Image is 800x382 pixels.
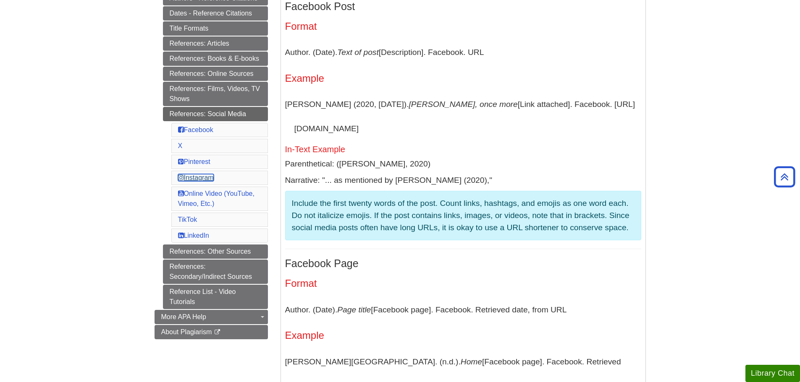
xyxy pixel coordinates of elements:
a: About Plagiarism [155,325,268,339]
a: Dates - Reference Citations [163,6,268,21]
a: Reference List - Video Tutorials [163,285,268,309]
a: References: Other Sources [163,244,268,259]
a: Title Formats [163,21,268,36]
p: Include the first twenty words of the post. Count links, hashtags, and emojis as one word each. D... [292,197,635,234]
i: [PERSON_NAME], once more [409,100,518,109]
h3: Facebook Page [285,257,641,270]
a: TikTok [178,216,197,223]
i: This link opens in a new window [214,330,221,335]
h4: Example [285,73,641,84]
a: LinkedIn [178,232,210,239]
h5: In-Text Example [285,145,641,154]
i: Text of post [337,48,379,57]
h4: Format [285,21,641,32]
a: More APA Help [155,310,268,324]
a: References: Secondary/Indirect Sources [163,260,268,284]
span: About Plagiarism [161,328,212,335]
a: Pinterest [178,158,210,165]
button: Library Chat [745,365,800,382]
a: References: Films, Videos, TV Shows [163,82,268,106]
p: Parenthetical: ([PERSON_NAME], 2020) [285,158,641,170]
p: Author. (Date). [Description]. Facebook. URL [285,40,641,65]
span: More APA Help [161,313,206,320]
a: References: Social Media [163,107,268,121]
h4: Format [285,278,641,289]
p: Author. (Date). [Facebook page]. Facebook. Retrieved date, from URL [285,298,641,322]
p: [PERSON_NAME] (2020, [DATE]). [Link attached]. Facebook. [URL][DOMAIN_NAME] [285,92,641,140]
a: References: Articles [163,36,268,51]
a: References: Online Sources [163,67,268,81]
h4: Example [285,330,641,341]
p: Narrative: "... as mentioned by [PERSON_NAME] (2020)," [285,174,641,187]
a: References: Books & E-books [163,52,268,66]
i: Home [461,357,482,366]
a: Instagram [178,174,214,181]
h3: Facebook Post [285,0,641,13]
i: Page title [337,305,371,314]
a: Back to Top [771,171,798,182]
a: Facebook [178,126,213,133]
a: Online Video (YouTube, Vimeo, Etc.) [178,190,254,207]
a: X [178,142,183,149]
